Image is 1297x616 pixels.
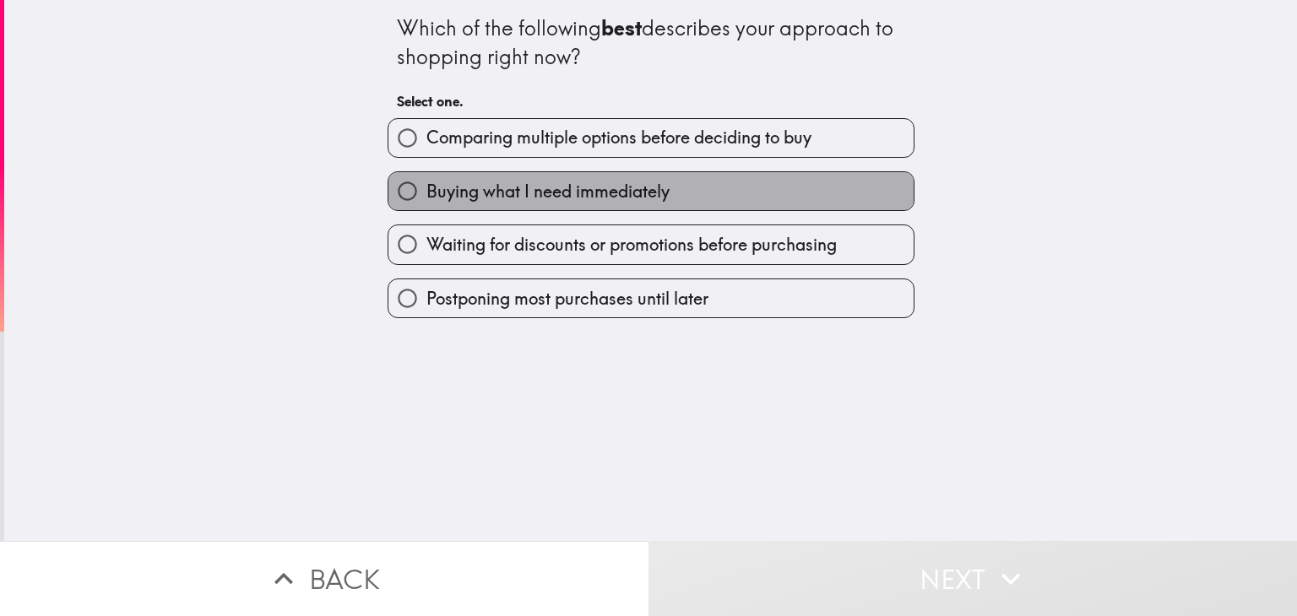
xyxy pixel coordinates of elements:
[648,541,1297,616] button: Next
[388,119,914,157] button: Comparing multiple options before deciding to buy
[388,172,914,210] button: Buying what I need immediately
[601,15,642,41] b: best
[397,14,905,71] div: Which of the following describes your approach to shopping right now?
[426,287,708,311] span: Postponing most purchases until later
[426,233,837,257] span: Waiting for discounts or promotions before purchasing
[388,279,914,317] button: Postponing most purchases until later
[426,180,670,203] span: Buying what I need immediately
[426,126,811,149] span: Comparing multiple options before deciding to buy
[397,92,905,111] h6: Select one.
[388,225,914,263] button: Waiting for discounts or promotions before purchasing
